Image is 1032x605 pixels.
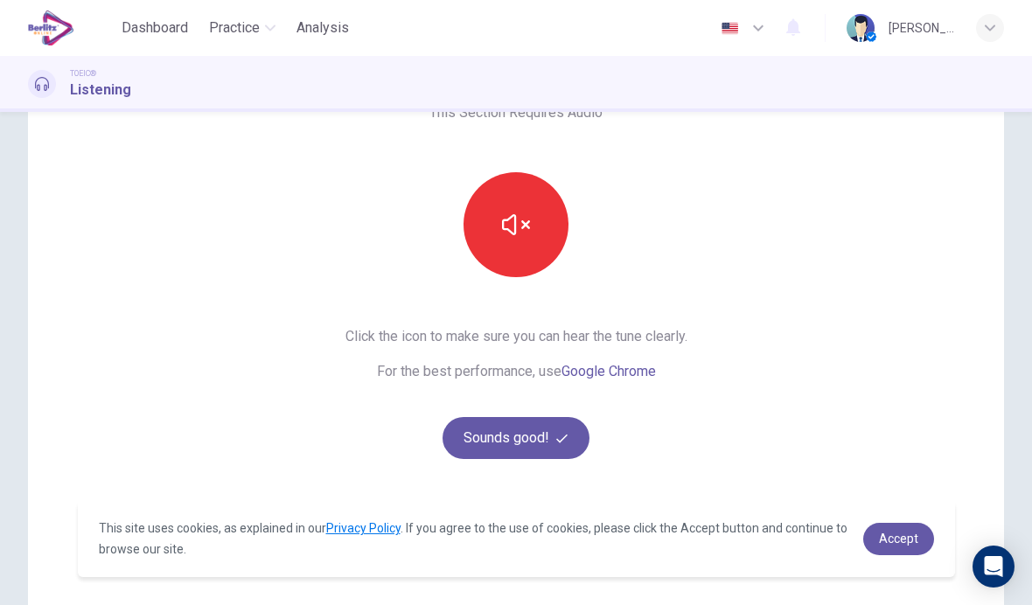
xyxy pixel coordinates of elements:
button: Dashboard [115,12,195,44]
div: cookieconsent [78,500,955,577]
a: dismiss cookie message [863,523,934,555]
span: For the best performance, use [345,361,687,382]
span: TOEIC® [70,67,96,80]
span: Practice [209,17,260,38]
span: This site uses cookies, as explained in our . If you agree to the use of cookies, please click th... [99,521,847,556]
button: Practice [202,12,282,44]
button: Analysis [289,12,356,44]
div: [PERSON_NAME] Del [PERSON_NAME] [889,17,955,38]
a: EduSynch logo [28,10,115,45]
a: Privacy Policy [326,521,401,535]
img: Profile picture [847,14,875,42]
a: Google Chrome [561,363,656,379]
span: Analysis [296,17,349,38]
img: en [719,22,741,35]
h1: Listening [70,80,131,101]
span: This Section Requires Audio [429,102,603,123]
img: EduSynch logo [28,10,74,45]
button: Sounds good! [443,417,589,459]
span: Click the icon to make sure you can hear the tune clearly. [345,326,687,347]
span: Accept [879,532,918,546]
span: Dashboard [122,17,188,38]
div: Open Intercom Messenger [973,546,1015,588]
